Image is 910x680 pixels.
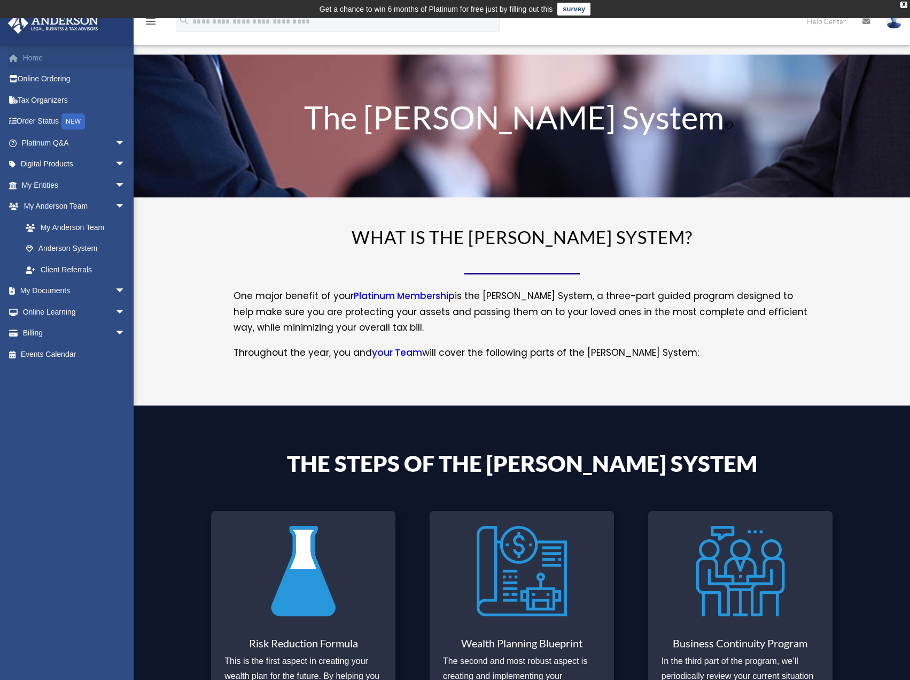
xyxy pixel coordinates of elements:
[15,217,142,238] a: My Anderson Team
[477,519,567,623] img: Wealth Planning Blueprint
[372,346,422,364] a: your Team
[15,259,142,280] a: Client Referrals
[234,452,811,480] h4: The Steps of the [PERSON_NAME] System
[115,132,136,154] span: arrow_drop_down
[7,68,142,90] a: Online Ordering
[900,2,907,8] div: close
[115,196,136,218] span: arrow_drop_down
[234,101,811,139] h1: The [PERSON_NAME] System
[7,154,142,175] a: Digital Productsarrow_drop_down
[662,638,819,654] h3: Business Continuity Program
[234,288,811,345] p: One major benefit of your is the [PERSON_NAME] System, a three-part guided program designed to he...
[7,343,142,365] a: Events Calendar
[115,174,136,196] span: arrow_drop_down
[178,14,190,26] i: search
[443,638,601,654] h3: Wealth Planning Blueprint
[7,301,142,323] a: Online Learningarrow_drop_down
[234,345,811,361] p: Throughout the year, you and will cover the following parts of the [PERSON_NAME] System:
[7,111,142,133] a: Order StatusNEW
[352,226,693,248] span: WHAT IS THE [PERSON_NAME] SYSTEM?
[354,289,455,308] a: Platinum Membership
[144,15,157,28] i: menu
[7,323,142,344] a: Billingarrow_drop_down
[258,519,348,623] img: Risk Reduction Formula
[7,174,142,196] a: My Entitiesarrow_drop_down
[7,280,142,302] a: My Documentsarrow_drop_down
[61,113,85,129] div: NEW
[5,13,102,34] img: Anderson Advisors Platinum Portal
[115,301,136,323] span: arrow_drop_down
[7,47,142,68] a: Home
[7,196,142,217] a: My Anderson Teamarrow_drop_down
[695,519,785,623] img: Business Continuity Program
[7,132,142,154] a: Platinum Q&Aarrow_drop_down
[320,3,553,16] div: Get a chance to win 6 months of Platinum for free just by filling out this
[557,3,590,16] a: survey
[15,238,136,259] a: Anderson System
[224,638,382,654] h3: Risk Reduction Formula
[7,89,142,111] a: Tax Organizers
[886,13,902,29] img: User Pic
[115,323,136,345] span: arrow_drop_down
[144,19,157,28] a: menu
[115,280,136,302] span: arrow_drop_down
[115,154,136,175] span: arrow_drop_down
